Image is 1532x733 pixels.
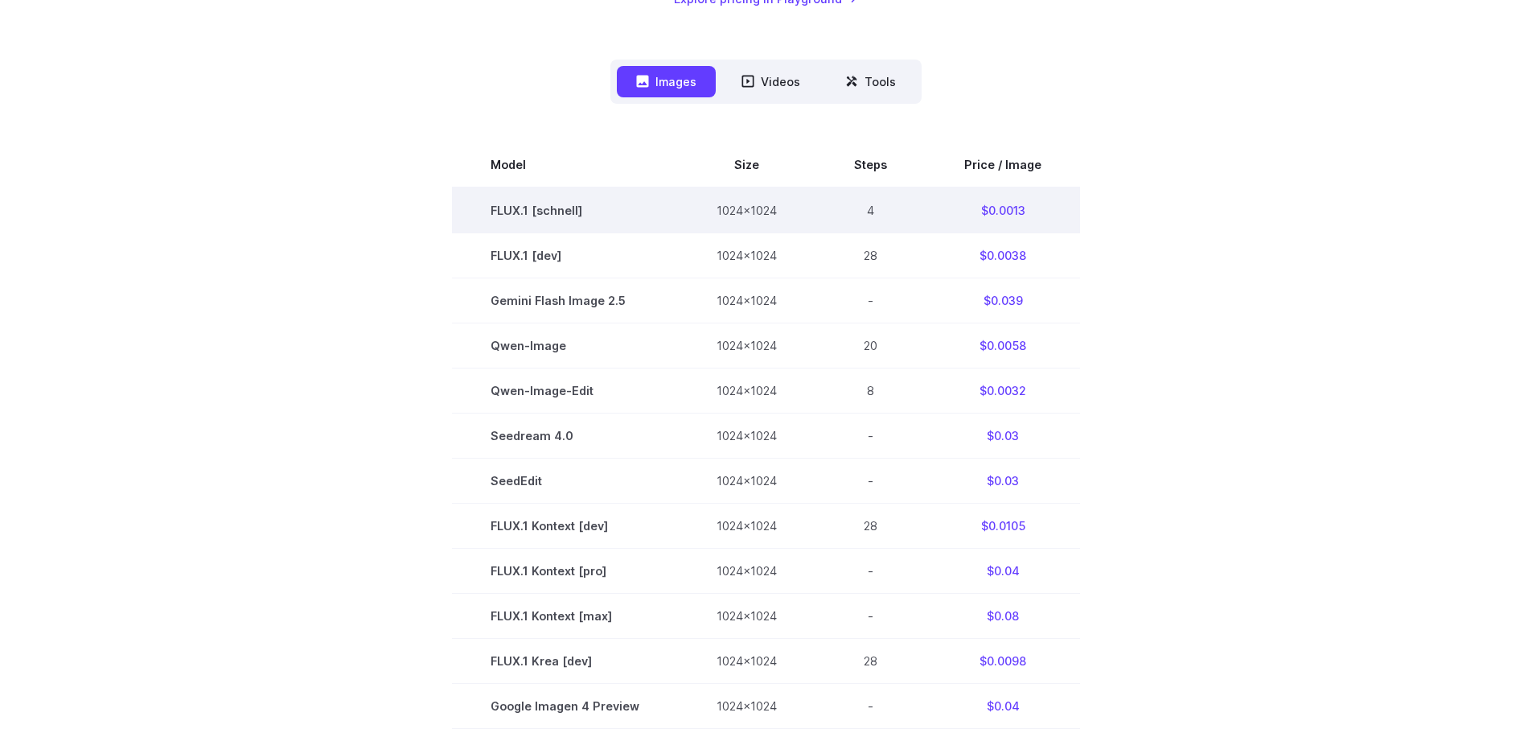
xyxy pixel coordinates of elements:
td: FLUX.1 Kontext [dev] [452,504,678,549]
th: Steps [815,142,926,187]
td: Qwen-Image-Edit [452,368,678,413]
td: 28 [815,233,926,278]
td: FLUX.1 [dev] [452,233,678,278]
td: 4 [815,187,926,233]
td: $0.0105 [926,504,1080,549]
td: $0.0058 [926,323,1080,368]
td: 1024x1024 [678,504,815,549]
td: $0.039 [926,278,1080,323]
td: - [815,278,926,323]
td: 28 [815,504,926,549]
td: $0.08 [926,594,1080,639]
td: FLUX.1 Krea [dev] [452,639,678,684]
td: $0.03 [926,414,1080,459]
span: Gemini Flash Image 2.5 [491,291,639,310]
td: 1024x1024 [678,278,815,323]
td: - [815,594,926,639]
td: $0.04 [926,684,1080,729]
td: $0.04 [926,549,1080,594]
td: 28 [815,639,926,684]
td: Seedream 4.0 [452,414,678,459]
button: Videos [722,66,819,97]
th: Size [678,142,815,187]
td: 1024x1024 [678,549,815,594]
td: $0.0013 [926,187,1080,233]
td: 1024x1024 [678,459,815,504]
button: Images [617,66,716,97]
td: - [815,459,926,504]
td: 8 [815,368,926,413]
td: Google Imagen 4 Preview [452,684,678,729]
td: 1024x1024 [678,414,815,459]
td: 1024x1024 [678,639,815,684]
th: Model [452,142,678,187]
td: Qwen-Image [452,323,678,368]
td: - [815,414,926,459]
td: 20 [815,323,926,368]
td: 1024x1024 [678,368,815,413]
td: 1024x1024 [678,187,815,233]
td: FLUX.1 [schnell] [452,187,678,233]
td: $0.03 [926,459,1080,504]
td: FLUX.1 Kontext [pro] [452,549,678,594]
button: Tools [826,66,915,97]
td: 1024x1024 [678,684,815,729]
td: - [815,684,926,729]
td: 1024x1024 [678,323,815,368]
td: $0.0098 [926,639,1080,684]
td: - [815,549,926,594]
td: SeedEdit [452,459,678,504]
td: $0.0032 [926,368,1080,413]
td: 1024x1024 [678,233,815,278]
td: 1024x1024 [678,594,815,639]
td: $0.0038 [926,233,1080,278]
th: Price / Image [926,142,1080,187]
td: FLUX.1 Kontext [max] [452,594,678,639]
